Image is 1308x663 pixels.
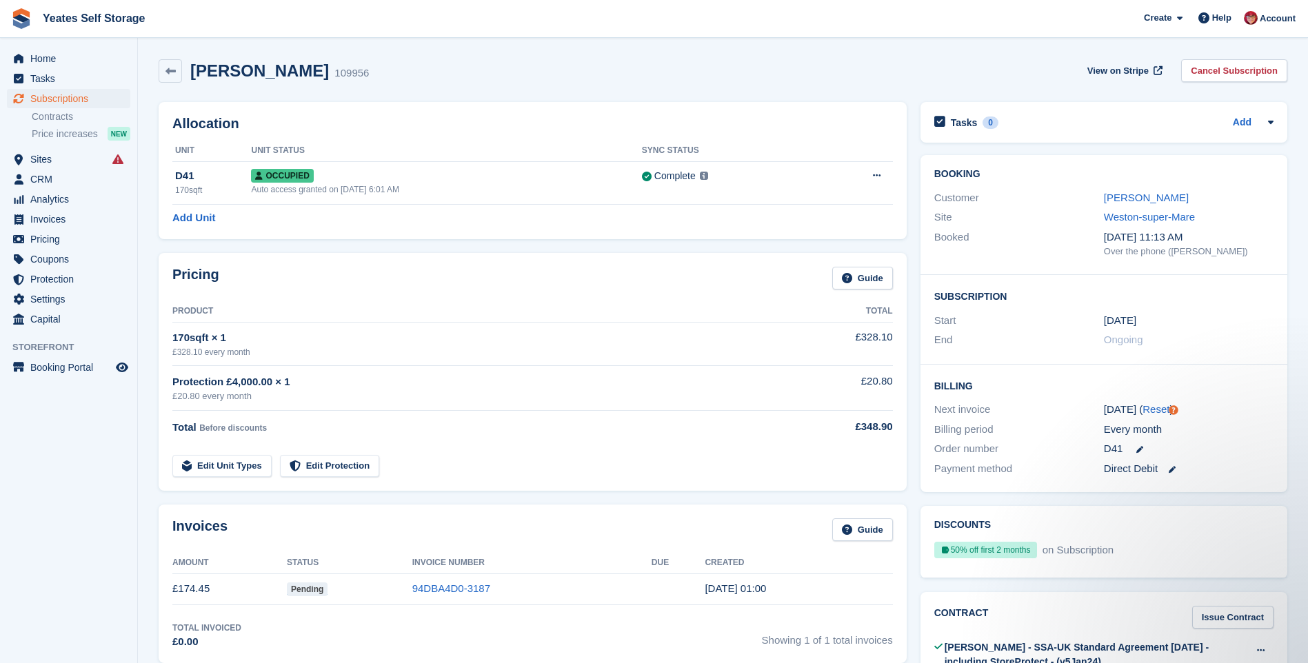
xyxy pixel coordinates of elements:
[172,330,783,346] div: 170sqft × 1
[783,322,893,365] td: £328.10
[30,210,113,229] span: Invoices
[251,140,641,162] th: Unit Status
[1104,245,1274,258] div: Over the phone ([PERSON_NAME])
[7,190,130,209] a: menu
[654,169,696,183] div: Complete
[1233,115,1251,131] a: Add
[783,419,893,435] div: £348.90
[705,552,892,574] th: Created
[30,69,113,88] span: Tasks
[11,8,32,29] img: stora-icon-8386f47178a22dfd0bd8f6a31ec36ba5ce8667c1dd55bd0f319d3a0aa187defe.svg
[172,210,215,226] a: Add Unit
[1087,64,1149,78] span: View on Stripe
[783,300,893,323] th: Total
[1104,422,1274,438] div: Every month
[7,49,130,68] a: menu
[287,582,328,596] span: Pending
[7,170,130,189] a: menu
[172,116,893,132] h2: Allocation
[280,455,379,478] a: Edit Protection
[172,267,219,289] h2: Pricing
[1144,11,1171,25] span: Create
[30,309,113,329] span: Capital
[190,61,329,80] h2: [PERSON_NAME]
[1260,12,1296,25] span: Account
[32,127,98,141] span: Price increases
[934,378,1274,392] h2: Billing
[1104,192,1189,203] a: [PERSON_NAME]
[934,313,1104,329] div: Start
[172,455,272,478] a: Edit Unit Types
[7,229,130,249] a: menu
[172,346,783,358] div: £328.10 every month
[112,154,123,165] i: Smart entry sync failures have occurred
[1082,59,1165,82] a: View on Stripe
[30,269,113,289] span: Protection
[934,461,1104,477] div: Payment method
[412,582,490,594] a: 94DBA4D0-3187
[1192,606,1274,629] a: Issue Contract
[172,421,197,433] span: Total
[7,89,130,108] a: menu
[37,7,151,30] a: Yeates Self Storage
[30,190,113,209] span: Analytics
[832,518,893,541] a: Guide
[7,289,130,309] a: menu
[30,229,113,249] span: Pricing
[934,229,1104,258] div: Booked
[983,116,998,129] div: 0
[412,552,652,574] th: Invoice Number
[1104,461,1274,477] div: Direct Debit
[7,269,130,289] a: menu
[30,289,113,309] span: Settings
[934,169,1274,180] h2: Booking
[762,622,893,650] span: Showing 1 of 1 total invoices
[30,249,113,269] span: Coupons
[934,606,989,629] h2: Contract
[30,150,113,169] span: Sites
[934,402,1104,418] div: Next invoice
[172,140,251,162] th: Unit
[1244,11,1258,25] img: Wendie Tanner
[172,634,241,650] div: £0.00
[1104,402,1274,418] div: [DATE] ( )
[934,210,1104,225] div: Site
[951,116,978,129] h2: Tasks
[199,423,267,433] span: Before discounts
[642,140,816,162] th: Sync Status
[934,289,1274,303] h2: Subscription
[783,366,893,411] td: £20.80
[700,172,708,180] img: icon-info-grey-7440780725fd019a000dd9b08b2336e03edf1995a4989e88bcd33f0948082b44.svg
[172,518,228,541] h2: Invoices
[652,552,705,574] th: Due
[251,169,313,183] span: Occupied
[832,267,893,289] a: Guide
[172,389,783,403] div: £20.80 every month
[7,249,130,269] a: menu
[32,110,130,123] a: Contracts
[934,332,1104,348] div: End
[30,49,113,68] span: Home
[1104,313,1136,329] time: 2025-10-05 00:00:00 UTC
[1212,11,1231,25] span: Help
[7,69,130,88] a: menu
[7,210,130,229] a: menu
[172,622,241,634] div: Total Invoiced
[705,582,766,594] time: 2025-10-05 00:00:58 UTC
[1104,211,1195,223] a: Weston-super-Mare
[251,183,641,196] div: Auto access granted on [DATE] 6:01 AM
[30,170,113,189] span: CRM
[172,300,783,323] th: Product
[287,552,412,574] th: Status
[934,422,1104,438] div: Billing period
[172,573,287,604] td: £174.45
[12,340,137,354] span: Storefront
[7,309,130,329] a: menu
[1143,403,1169,415] a: Reset
[934,520,1274,531] h2: Discounts
[934,441,1104,457] div: Order number
[934,190,1104,206] div: Customer
[1104,441,1123,457] span: D41
[1181,59,1287,82] a: Cancel Subscription
[108,127,130,141] div: NEW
